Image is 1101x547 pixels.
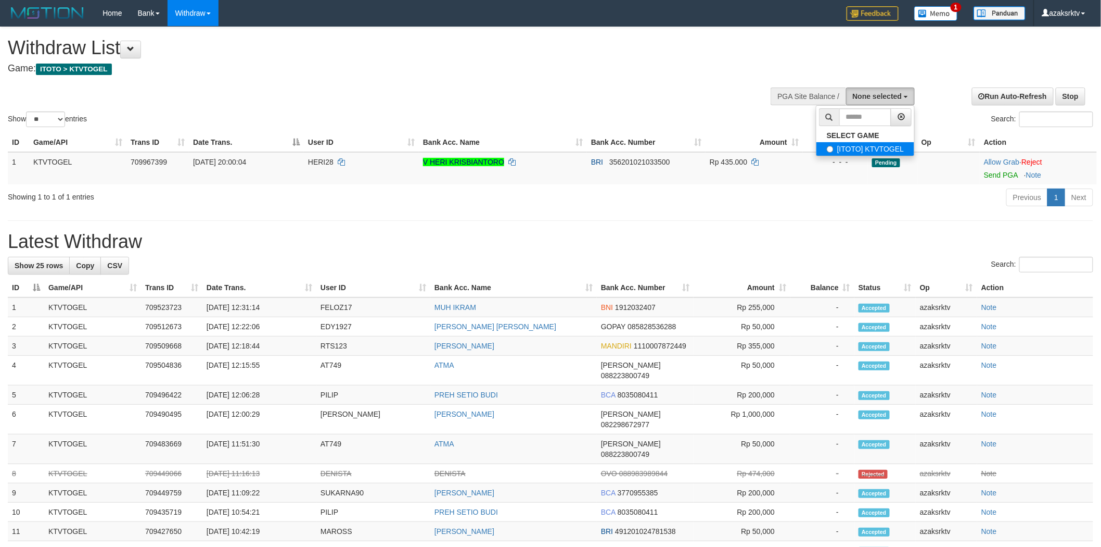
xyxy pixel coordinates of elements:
[141,317,202,337] td: 709512673
[423,158,504,166] a: V HERI KRISBIANTORO
[100,257,129,275] a: CSV
[916,317,977,337] td: azaksrktv
[706,133,803,152] th: Amount: activate to sort column ascending
[859,411,890,419] span: Accepted
[131,158,167,166] span: 709967399
[44,522,141,541] td: KTVTOGEL
[601,410,661,418] span: [PERSON_NAME]
[694,434,790,464] td: Rp 50,000
[1006,189,1048,206] a: Previous
[202,503,316,522] td: [DATE] 10:54:21
[790,522,854,541] td: -
[790,297,854,317] td: -
[316,317,430,337] td: EDY1927
[916,483,977,503] td: azaksrktv
[8,188,451,202] div: Showing 1 to 1 of 1 entries
[601,508,616,516] span: BCA
[8,464,44,483] td: 8
[917,133,980,152] th: Op: activate to sort column ascending
[859,391,890,400] span: Accepted
[8,503,44,522] td: 10
[44,297,141,317] td: KTVTOGEL
[853,92,902,101] span: None selected
[316,297,430,317] td: FELOZ17
[859,342,890,351] span: Accepted
[601,361,661,369] span: [PERSON_NAME]
[8,111,87,127] label: Show entries
[916,386,977,405] td: azaksrktv
[916,337,977,356] td: azaksrktv
[202,278,316,297] th: Date Trans.: activate to sort column ascending
[694,317,790,337] td: Rp 50,000
[601,303,613,312] span: BNI
[694,297,790,317] td: Rp 255,000
[601,322,625,331] span: GOPAY
[141,297,202,317] td: 709523723
[916,434,977,464] td: azaksrktv
[916,522,977,541] td: azaksrktv
[44,464,141,483] td: KTVTOGEL
[8,434,44,464] td: 7
[434,303,476,312] a: MUH IKRAM
[846,88,915,105] button: None selected
[193,158,246,166] span: [DATE] 20:00:04
[790,386,854,405] td: -
[601,440,661,448] span: [PERSON_NAME]
[859,323,890,332] span: Accepted
[859,470,888,479] span: Rejected
[141,464,202,483] td: 709449066
[694,405,790,434] td: Rp 1,000,000
[859,304,890,313] span: Accepted
[981,527,997,536] a: Note
[316,356,430,386] td: AT749
[202,522,316,541] td: [DATE] 10:42:19
[44,278,141,297] th: Game/API: activate to sort column ascending
[601,450,649,458] span: Copy 088223800749 to clipboard
[1065,189,1093,206] a: Next
[790,337,854,356] td: -
[8,38,724,58] h1: Withdraw List
[8,356,44,386] td: 4
[694,356,790,386] td: Rp 50,000
[8,386,44,405] td: 5
[916,405,977,434] td: azaksrktv
[316,386,430,405] td: PILIP
[827,146,834,153] input: [ITOTO] KTVTOGEL
[44,405,141,434] td: KTVTOGEL
[694,386,790,405] td: Rp 200,000
[1021,158,1042,166] a: Reject
[872,158,900,167] span: Pending
[859,362,890,370] span: Accepted
[694,522,790,541] td: Rp 50,000
[981,489,997,497] a: Note
[601,527,613,536] span: BRI
[601,469,617,478] span: OVO
[984,158,1019,166] a: Allow Grab
[991,257,1093,272] label: Search:
[44,386,141,405] td: KTVTOGEL
[29,133,126,152] th: Game/API: activate to sort column ascending
[859,489,890,498] span: Accepted
[984,158,1021,166] span: ·
[601,371,649,380] span: Copy 088223800749 to clipboard
[981,322,997,331] a: Note
[126,133,189,152] th: Trans ID: activate to sort column ascending
[803,133,868,152] th: Balance
[974,6,1026,20] img: panduan.png
[202,405,316,434] td: [DATE] 12:00:29
[141,356,202,386] td: 709504836
[202,297,316,317] td: [DATE] 12:31:14
[434,361,454,369] a: ATMA
[628,322,676,331] span: Copy 085828536288 to clipboard
[827,131,879,140] b: SELECT GAME
[434,527,494,536] a: [PERSON_NAME]
[36,64,112,75] span: ITOTO > KTVTOGEL
[916,503,977,522] td: azaksrktv
[587,133,706,152] th: Bank Acc. Number: activate to sort column ascending
[615,527,676,536] span: Copy 491201024781538 to clipboard
[430,278,597,297] th: Bank Acc. Name: activate to sort column ascending
[816,129,914,142] a: SELECT GAME
[854,278,916,297] th: Status: activate to sort column ascending
[8,483,44,503] td: 9
[202,386,316,405] td: [DATE] 12:06:28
